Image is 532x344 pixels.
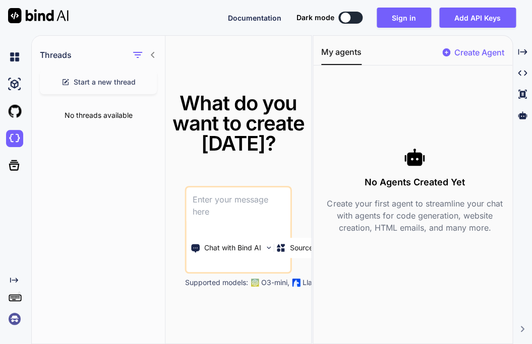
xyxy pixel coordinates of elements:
[32,102,165,128] div: No threads available
[40,49,72,61] h1: Threads
[6,76,23,93] img: ai-studio
[204,243,261,253] p: Chat with Bind AI
[6,310,23,327] img: signin
[185,278,248,288] p: Supported models:
[251,279,259,287] img: GPT-4
[292,279,301,287] img: Llama2
[321,46,362,65] button: My agents
[454,46,504,58] p: Create Agent
[377,8,431,28] button: Sign in
[289,243,313,253] p: Source
[6,130,23,147] img: darkCloudIdeIcon
[261,278,289,288] p: O3-mini,
[303,278,331,288] p: Llama 3,
[6,103,23,120] img: githubLight
[8,8,69,23] img: Bind AI
[172,91,305,156] span: What do you want to create [DATE]?
[228,14,281,22] span: Documentation
[74,77,136,87] span: Start a new thread
[264,243,273,252] img: Pick Tools
[6,48,23,65] img: chat
[228,13,281,23] button: Documentation
[321,197,508,234] p: Create your first agent to streamline your chat with agents for code generation, website creation...
[439,8,516,28] button: Add API Keys
[321,175,508,189] h3: No Agents Created Yet
[297,13,334,23] span: Dark mode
